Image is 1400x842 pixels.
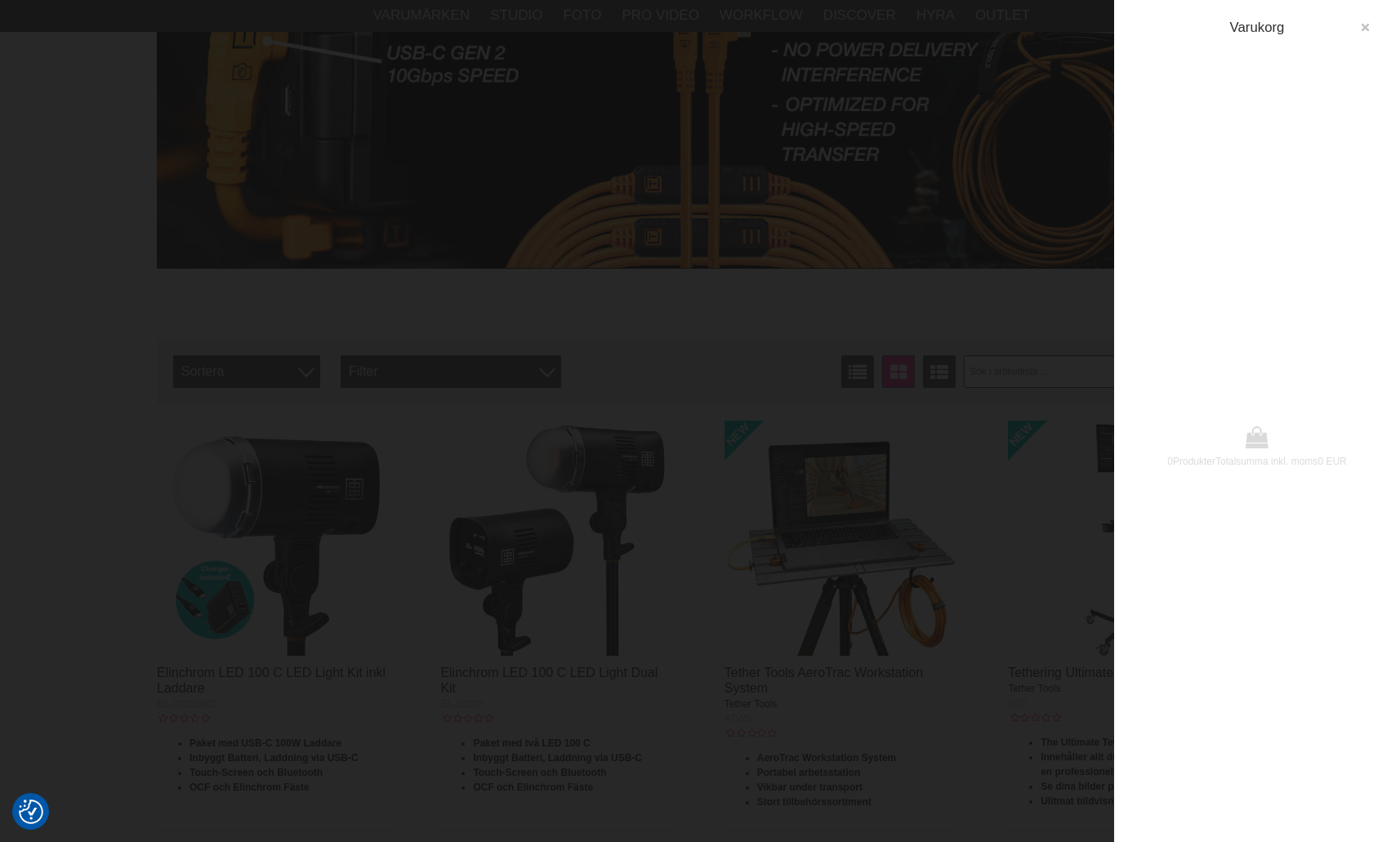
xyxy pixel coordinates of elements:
span: 0 [1167,456,1173,467]
button: Samtyckesinställningar [19,797,43,826]
span: Totalsumma inkl. moms [1215,456,1318,467]
img: Revisit consent button [19,800,43,824]
span: Produkter [1173,456,1215,467]
span: 0 EUR [1318,456,1346,467]
span: Varukorg [1230,20,1285,35]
